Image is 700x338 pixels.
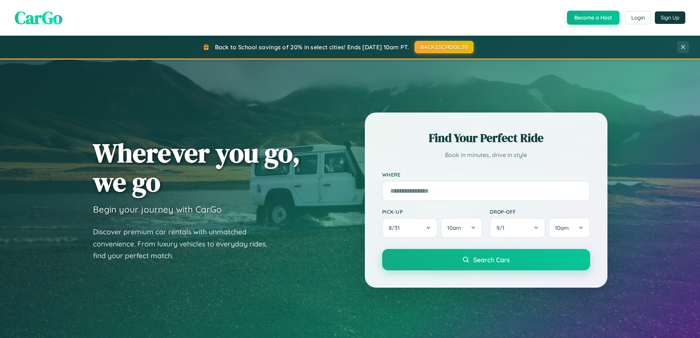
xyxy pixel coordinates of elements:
span: 10am [447,224,461,231]
button: BACK2SCHOOL20 [414,41,474,53]
h1: Wherever you go, we go [93,138,300,196]
button: 8/31 [382,218,438,238]
button: 9/1 [490,218,546,238]
label: Where [382,171,590,178]
label: Pick-up [382,209,482,215]
label: Drop-off [490,209,590,215]
h2: Find Your Perfect Ride [382,130,590,146]
button: Login [625,11,651,24]
button: Sign Up [655,11,685,24]
button: 10am [548,218,590,238]
button: Become a Host [567,11,620,25]
button: Search Cars [382,249,590,270]
button: 10am [441,218,482,238]
span: CarGo [15,6,62,30]
span: 10am [555,224,569,231]
span: Search Cars [473,256,510,264]
h3: Begin your journey with CarGo [93,204,222,215]
p: Discover premium car rentals with unmatched convenience. From luxury vehicles to everyday rides, ... [93,226,277,262]
span: Back to School savings of 20% in select cities! Ends [DATE] 10am PT. [215,43,409,51]
span: 8 / 31 [389,224,403,231]
span: 9 / 1 [496,224,508,231]
p: Book in minutes, drive in style [382,150,590,160]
